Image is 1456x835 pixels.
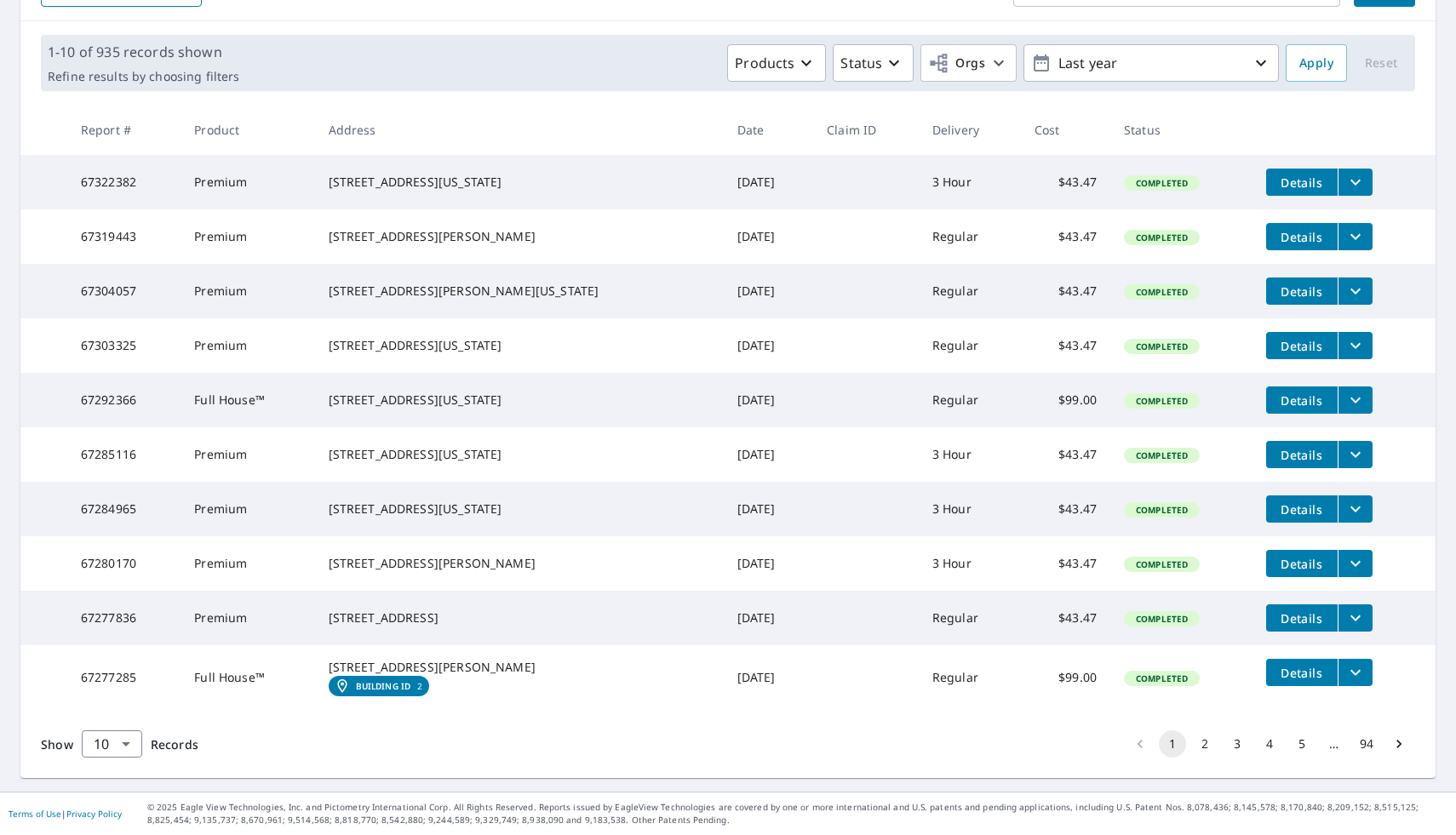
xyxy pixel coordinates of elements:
div: [STREET_ADDRESS][PERSON_NAME][US_STATE] [329,283,710,300]
th: Date [724,105,814,155]
span: Completed [1126,449,1198,461]
button: filesDropdownBtn-67319443 [1338,223,1373,250]
button: detailsBtn-67280170 [1266,550,1338,577]
span: Details [1276,338,1327,354]
td: Premium [181,209,314,264]
span: Orgs [928,53,985,74]
div: [STREET_ADDRESS][US_STATE] [329,337,710,354]
span: Details [1276,174,1327,191]
td: $99.00 [1021,645,1111,710]
a: Privacy Policy [66,808,122,820]
td: $43.47 [1021,209,1111,264]
th: Report # [67,105,181,155]
button: filesDropdownBtn-67322382 [1338,169,1373,196]
div: [STREET_ADDRESS][PERSON_NAME] [329,659,710,676]
span: Completed [1126,232,1198,243]
button: Products [727,44,826,82]
span: Show [41,736,73,752]
td: Regular [919,591,1021,645]
td: [DATE] [724,318,814,373]
span: Details [1276,229,1327,245]
td: 67303325 [67,318,181,373]
div: … [1321,735,1348,752]
button: Last year [1023,44,1279,82]
a: Terms of Use [9,808,61,820]
button: Go to page 3 [1224,730,1251,758]
p: 1-10 of 935 records shown [48,42,239,62]
button: detailsBtn-67284965 [1266,495,1338,523]
td: [DATE] [724,155,814,209]
td: $43.47 [1021,482,1111,536]
td: 3 Hour [919,155,1021,209]
a: Building ID2 [329,676,430,696]
span: Completed [1126,340,1198,352]
nav: pagination navigation [1124,730,1415,758]
button: detailsBtn-67322382 [1266,169,1338,196]
td: Premium [181,264,314,318]
div: [STREET_ADDRESS][US_STATE] [329,500,710,518]
td: [DATE] [724,373,814,427]
button: filesDropdownBtn-67292366 [1338,386,1373,414]
button: filesDropdownBtn-67304057 [1338,277,1373,305]
td: Premium [181,318,314,373]
td: Full House™ [181,645,314,710]
button: detailsBtn-67277836 [1266,604,1338,632]
button: filesDropdownBtn-67303325 [1338,332,1373,359]
button: page 1 [1159,730,1186,758]
td: Regular [919,318,1021,373]
button: filesDropdownBtn-67280170 [1338,550,1373,577]
p: | [9,809,122,819]
button: detailsBtn-67319443 [1266,223,1338,250]
td: 67285116 [67,427,181,482]
td: Premium [181,536,314,591]
span: Completed [1126,672,1198,684]
td: 3 Hour [919,536,1021,591]
span: Details [1276,447,1327,463]
td: 67304057 [67,264,181,318]
button: Go to page 94 [1353,730,1380,758]
td: Regular [919,264,1021,318]
td: Regular [919,373,1021,427]
span: Completed [1126,504,1198,516]
div: Show 10 records [82,730,142,758]
td: 67292366 [67,373,181,427]
span: Completed [1126,395,1198,407]
td: Premium [181,591,314,645]
td: [DATE] [724,264,814,318]
th: Claim ID [813,105,919,155]
button: Status [833,44,914,82]
td: [DATE] [724,209,814,264]
td: Premium [181,482,314,536]
span: Details [1276,283,1327,300]
button: filesDropdownBtn-67277285 [1338,659,1373,686]
td: Regular [919,645,1021,710]
button: detailsBtn-67277285 [1266,659,1338,686]
span: Details [1276,501,1327,518]
td: 67280170 [67,536,181,591]
div: [STREET_ADDRESS][PERSON_NAME] [329,555,710,572]
span: Details [1276,392,1327,409]
div: [STREET_ADDRESS][US_STATE] [329,392,710,409]
button: Go to next page [1385,730,1413,758]
td: [DATE] [724,591,814,645]
button: filesDropdownBtn-67277836 [1338,604,1373,632]
td: Premium [181,155,314,209]
button: detailsBtn-67303325 [1266,332,1338,359]
td: Regular [919,209,1021,264]
span: Details [1276,665,1327,681]
span: Completed [1126,558,1198,570]
p: Refine results by choosing filters [48,69,239,84]
p: Status [840,53,882,73]
td: 3 Hour [919,427,1021,482]
td: Premium [181,427,314,482]
td: $43.47 [1021,536,1111,591]
th: Delivery [919,105,1021,155]
td: 67277836 [67,591,181,645]
div: 10 [82,720,142,768]
span: Completed [1126,613,1198,625]
span: Details [1276,610,1327,626]
th: Cost [1021,105,1111,155]
td: Full House™ [181,373,314,427]
button: Go to page 5 [1288,730,1316,758]
td: [DATE] [724,645,814,710]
